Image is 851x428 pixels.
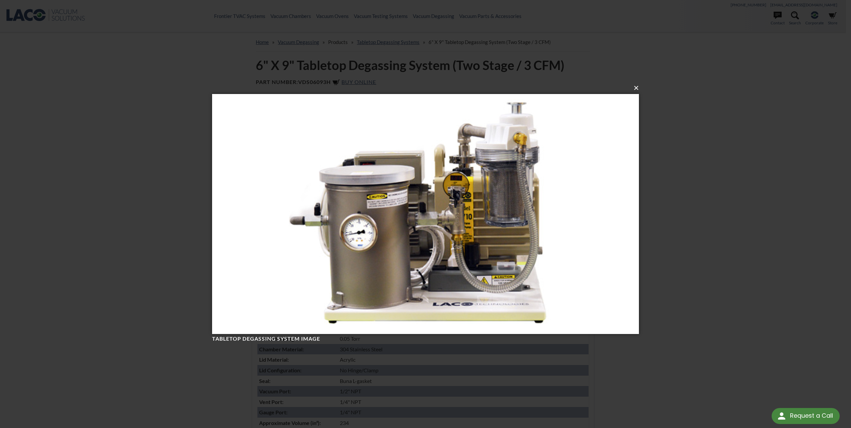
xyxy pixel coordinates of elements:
[212,81,639,347] img: Tabletop Degassing System image
[776,411,787,421] img: round button
[772,408,840,424] div: Request a Call
[214,81,641,95] button: ×
[790,408,833,423] div: Request a Call
[212,335,627,342] h4: Tabletop Degassing System image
